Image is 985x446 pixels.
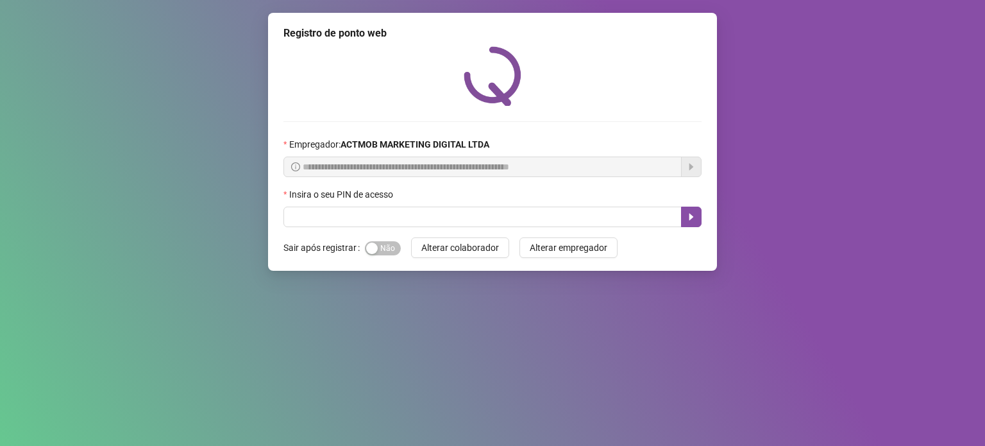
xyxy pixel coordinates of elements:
div: Registro de ponto web [283,26,702,41]
span: info-circle [291,162,300,171]
button: Alterar colaborador [411,237,509,258]
span: Alterar colaborador [421,241,499,255]
label: Insira o seu PIN de acesso [283,187,401,202]
strong: ACTMOB MARKETING DIGITAL LTDA [341,139,489,150]
img: QRPoint [464,46,521,106]
span: Empregador : [289,137,489,151]
span: caret-right [686,212,696,222]
button: Alterar empregador [519,237,618,258]
label: Sair após registrar [283,237,365,258]
span: Alterar empregador [530,241,607,255]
